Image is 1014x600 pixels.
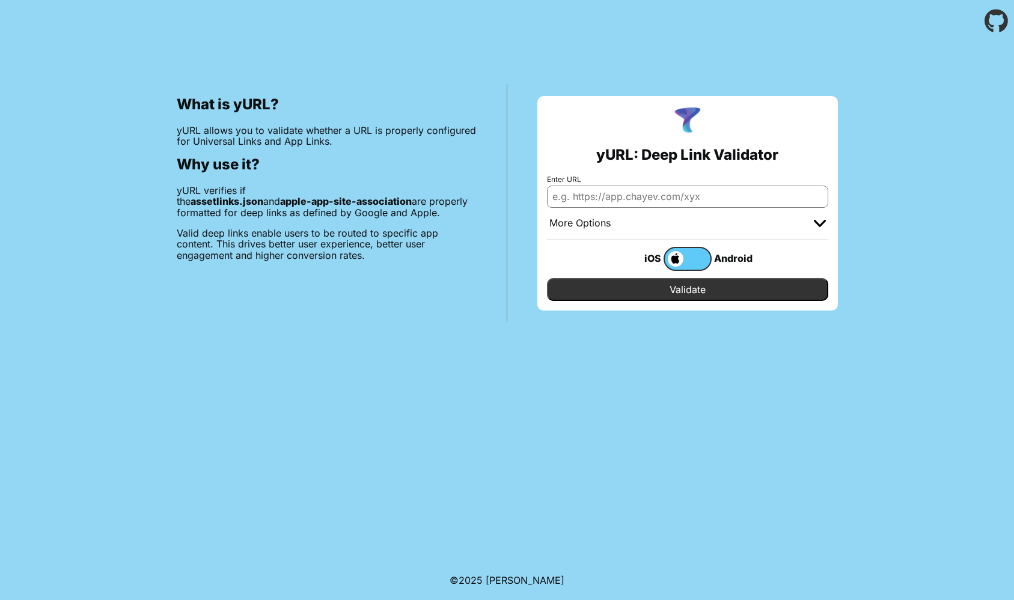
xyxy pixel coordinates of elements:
img: yURL Logo [672,106,703,137]
input: Validate [547,278,828,301]
b: assetlinks.json [191,195,263,207]
div: Android [712,250,760,266]
b: apple-app-site-association [280,195,412,207]
div: iOS [615,250,664,266]
label: Enter URL [547,175,828,184]
h2: What is yURL? [177,96,477,113]
p: yURL verifies if the and are properly formatted for deep links as defined by Google and Apple. [177,185,477,218]
p: Valid deep links enable users to be routed to specific app content. This drives better user exper... [177,228,477,261]
input: e.g. https://app.chayev.com/xyx [547,186,828,207]
div: More Options [549,217,611,229]
p: yURL allows you to validate whether a URL is properly configured for Universal Links and App Links. [177,125,477,147]
img: chevron [814,220,826,227]
span: 2025 [459,574,483,586]
footer: © [450,560,564,600]
h2: Why use it? [177,156,477,173]
h2: yURL: Deep Link Validator [596,147,778,163]
a: Michael Ibragimchayev's Personal Site [486,574,564,586]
